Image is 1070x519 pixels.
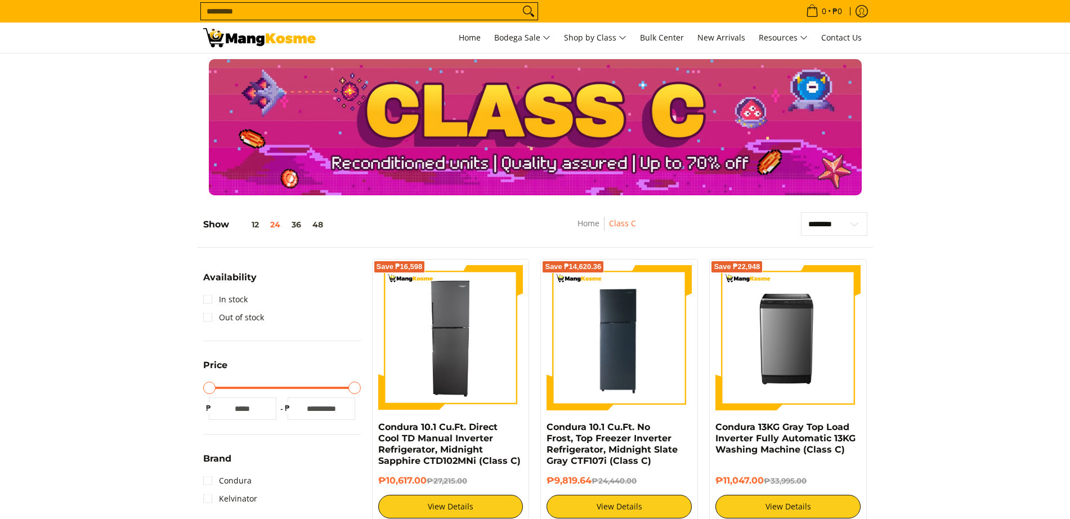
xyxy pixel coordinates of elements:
[203,402,214,414] span: ₱
[286,220,307,229] button: 36
[229,220,265,229] button: 12
[547,422,678,466] a: Condura 10.1 Cu.Ft. No Frost, Top Freezer Inverter Refrigerator, Midnight Slate Gray CTF107i (Cla...
[577,218,599,229] a: Home
[203,273,257,282] span: Availability
[203,454,231,472] summary: Open
[307,220,329,229] button: 48
[377,263,423,270] span: Save ₱16,598
[508,217,705,242] nav: Breadcrumbs
[820,7,828,15] span: 0
[715,265,861,410] img: Condura 13KG Gray Top Load Inverter Fully Automatic 13KG Washing Machine (Class C)
[715,475,861,486] h6: ₱11,047.00
[715,422,856,455] a: Condura 13KG Gray Top Load Inverter Fully Automatic 13KG Washing Machine (Class C)
[759,31,808,45] span: Resources
[203,308,264,326] a: Out of stock
[459,32,481,43] span: Home
[547,475,692,486] h6: ₱9,819.64
[764,476,807,485] del: ₱33,995.00
[640,32,684,43] span: Bulk Center
[378,422,521,466] a: Condura 10.1 Cu.Ft. Direct Cool TD Manual Inverter Refrigerator, Midnight Sapphire CTD102MNi (Cla...
[427,476,467,485] del: ₱27,215.00
[634,23,690,53] a: Bulk Center
[378,475,523,486] h6: ₱10,617.00
[547,265,692,410] img: Condura 10.1 Cu.Ft. No Frost, Top Freezer Inverter Refrigerator, Midnight Slate Gray CTF107i (Cla...
[545,263,601,270] span: Save ₱14,620.36
[327,23,867,53] nav: Main Menu
[203,290,248,308] a: In stock
[816,23,867,53] a: Contact Us
[203,490,257,508] a: Kelvinator
[592,476,637,485] del: ₱24,440.00
[203,273,257,290] summary: Open
[692,23,751,53] a: New Arrivals
[831,7,844,15] span: ₱0
[203,219,329,230] h5: Show
[203,454,231,463] span: Brand
[203,28,316,47] img: Class C Home &amp; Business Appliances: Up to 70% Off l Mang Kosme
[203,361,227,370] span: Price
[715,495,861,518] a: View Details
[203,361,227,378] summary: Open
[821,32,862,43] span: Contact Us
[547,495,692,518] a: View Details
[697,32,745,43] span: New Arrivals
[520,3,538,20] button: Search
[803,5,845,17] span: •
[453,23,486,53] a: Home
[558,23,632,53] a: Shop by Class
[714,263,760,270] span: Save ₱22,948
[564,31,626,45] span: Shop by Class
[609,218,636,229] a: Class C
[203,472,252,490] a: Condura
[265,220,286,229] button: 24
[378,495,523,518] a: View Details
[753,23,813,53] a: Resources
[494,31,550,45] span: Bodega Sale
[378,265,523,410] img: Condura 10.1 Cu.Ft. Direct Cool TD Manual Inverter Refrigerator, Midnight Sapphire CTD102MNi (Cla...
[282,402,293,414] span: ₱
[489,23,556,53] a: Bodega Sale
